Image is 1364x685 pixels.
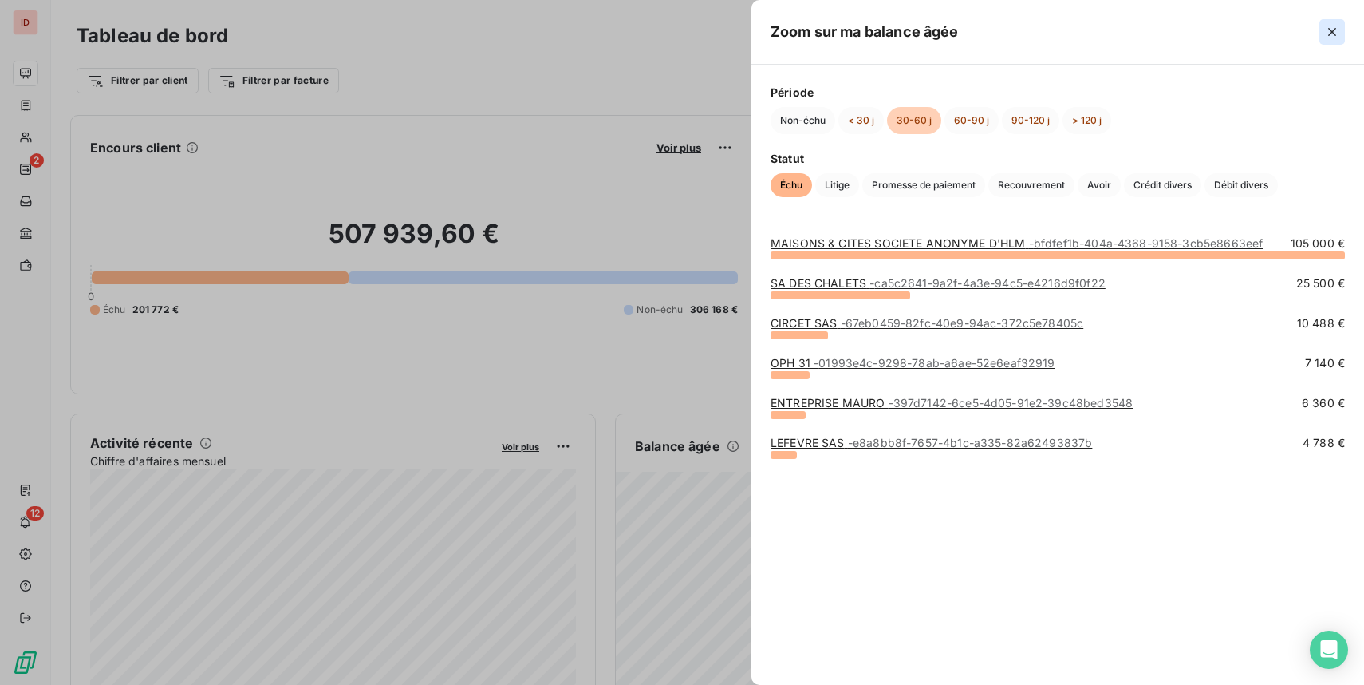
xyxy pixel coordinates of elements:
[1029,236,1263,250] span: - bfdfef1b-404a-4368-9158-3cb5e8663eef
[1124,173,1201,197] button: Crédit divers
[771,150,1345,167] span: Statut
[889,396,1133,410] span: - 397d7142-6ce5-4d05-91e2-39c48bed3548
[1291,236,1345,251] span: 105 000 €
[848,436,1093,449] span: - e8a8bb8f-7657-4b1c-a335-82a62493837b
[771,396,1133,410] a: ENTREPRISE MAURO
[1204,173,1278,197] button: Débit divers
[1078,173,1121,197] button: Avoir
[944,107,999,134] button: 60-90 j
[771,173,812,197] button: Échu
[1302,395,1345,411] span: 6 360 €
[1296,275,1345,291] span: 25 500 €
[887,107,941,134] button: 30-60 j
[771,84,1345,101] span: Période
[1305,355,1345,371] span: 7 140 €
[838,107,884,134] button: < 30 j
[815,173,859,197] button: Litige
[771,436,1092,449] a: LEFEVRE SAS
[1002,107,1059,134] button: 90-120 j
[771,21,959,43] h5: Zoom sur ma balance âgée
[1297,315,1345,331] span: 10 488 €
[771,107,835,134] button: Non-échu
[771,236,1263,250] a: MAISONS & CITES SOCIETE ANONYME D'HLM
[814,356,1055,370] span: - 01993e4c-9298-78ab-a6ae-52e6eaf32919
[771,356,1055,370] a: OPH 31
[1303,435,1345,451] span: 4 788 €
[841,316,1084,330] span: - 67eb0459-82fc-40e9-94ac-372c5e78405c
[771,276,1106,290] a: SA DES CHALETS
[862,173,985,197] button: Promesse de paiement
[1310,631,1348,669] div: Open Intercom Messenger
[988,173,1074,197] button: Recouvrement
[771,316,1083,330] a: CIRCET SAS
[1062,107,1111,134] button: > 120 j
[869,276,1106,290] span: - ca5c2641-9a2f-4a3e-94c5-e4216d9f0f22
